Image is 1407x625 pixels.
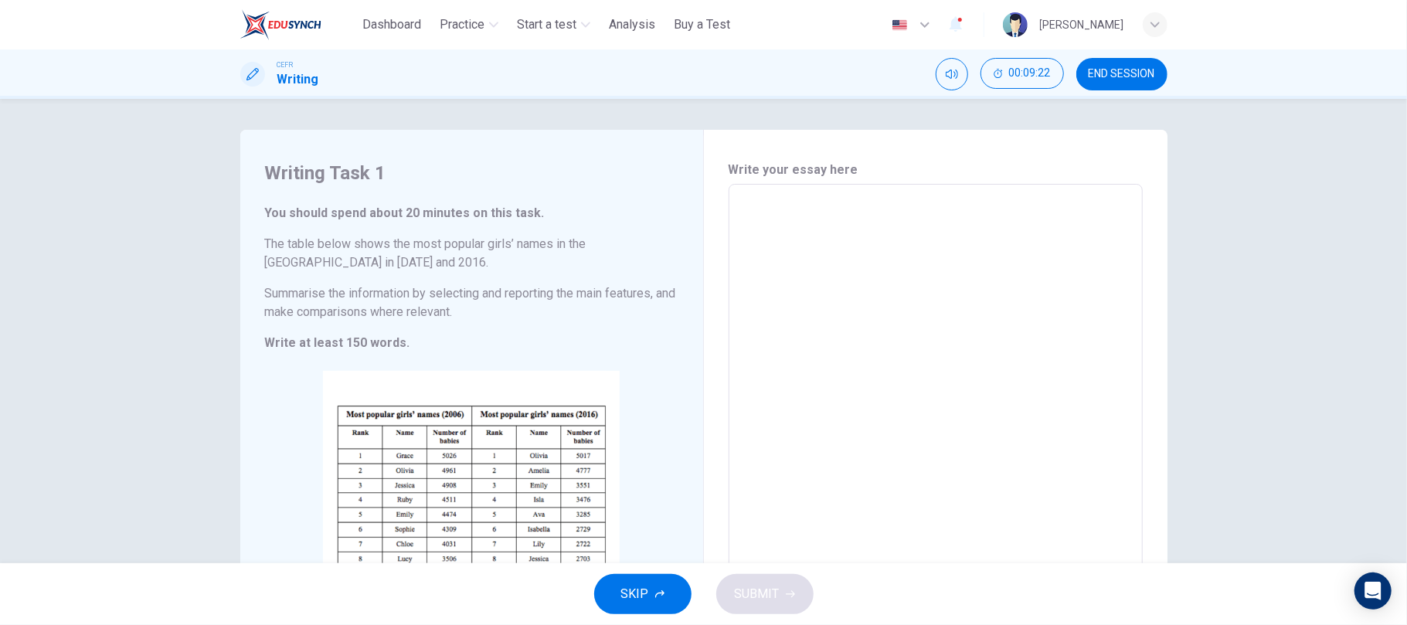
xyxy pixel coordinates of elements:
[674,15,730,34] span: Buy a Test
[277,59,294,70] span: CEFR
[603,11,661,39] button: Analysis
[621,583,649,605] span: SKIP
[240,9,321,40] img: ELTC logo
[440,15,484,34] span: Practice
[265,204,678,222] h6: You should spend about 20 minutes on this task.
[936,58,968,90] div: Mute
[1003,12,1028,37] img: Profile picture
[265,235,678,272] h6: The table below shows the most popular girls’ names in the [GEOGRAPHIC_DATA] in [DATE] and 2016.
[609,15,655,34] span: Analysis
[729,161,1143,179] h6: Write your essay here
[433,11,505,39] button: Practice
[265,335,410,350] strong: Write at least 150 words.
[594,574,692,614] button: SKIP
[1076,58,1167,90] button: END SESSION
[517,15,576,34] span: Start a test
[980,58,1064,89] button: 00:09:22
[1354,572,1392,610] div: Open Intercom Messenger
[265,161,678,185] h4: Writing Task 1
[1009,67,1051,80] span: 00:09:22
[890,19,909,31] img: en
[1040,15,1124,34] div: [PERSON_NAME]
[668,11,736,39] button: Buy a Test
[240,9,357,40] a: ELTC logo
[980,58,1064,90] div: Hide
[511,11,596,39] button: Start a test
[1089,68,1155,80] span: END SESSION
[362,15,421,34] span: Dashboard
[277,70,319,89] h1: Writing
[265,284,678,321] h6: Summarise the information by selecting and reporting the main features, and make comparisons wher...
[356,11,427,39] button: Dashboard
